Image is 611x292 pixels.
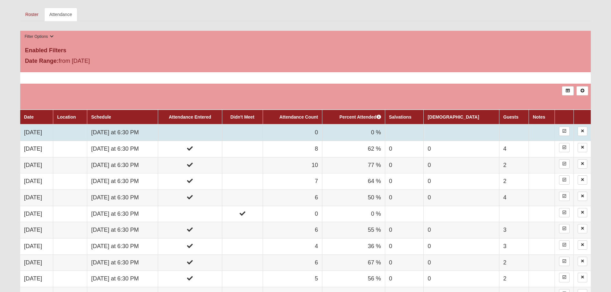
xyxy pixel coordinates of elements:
td: [DATE] at 6:30 PM [87,173,158,190]
td: [DATE] at 6:30 PM [87,254,158,271]
td: 7 [263,173,322,190]
a: Percent Attended [339,114,381,120]
td: 0 [385,254,424,271]
td: 0 [424,254,499,271]
a: Delete [578,257,587,266]
td: [DATE] [20,141,53,157]
a: Enter Attendance [559,159,570,169]
a: Enter Attendance [559,175,570,185]
a: Delete [578,175,587,185]
td: 8 [263,141,322,157]
td: 2 [499,157,529,173]
a: Enter Attendance [559,208,570,217]
td: 4 [499,189,529,206]
a: Roster [20,8,44,21]
a: Delete [578,240,587,250]
td: 0 [424,189,499,206]
a: Enter Attendance [559,143,570,152]
div: from [DATE] [20,57,210,67]
th: [DEMOGRAPHIC_DATA] [424,110,499,124]
td: 0 [385,189,424,206]
td: [DATE] [20,206,53,222]
td: 0 [424,238,499,255]
td: 4 [499,141,529,157]
a: Didn't Meet [230,114,254,120]
td: 0 [424,173,499,190]
td: 3 [499,222,529,238]
td: 10 [263,157,322,173]
td: 36 % [322,238,385,255]
td: 6 [263,254,322,271]
a: Delete [578,273,587,282]
a: Delete [578,224,587,233]
button: Filter Options [23,33,56,40]
td: 0 [424,222,499,238]
td: 55 % [322,222,385,238]
td: 67 % [322,254,385,271]
td: 6 [263,189,322,206]
td: 0 [385,157,424,173]
a: Enter Attendance [559,224,570,233]
td: [DATE] [20,238,53,255]
a: Delete [578,192,587,201]
td: 0 [424,157,499,173]
td: 77 % [322,157,385,173]
td: [DATE] [20,271,53,287]
a: Export to Excel [562,86,574,96]
a: Attendance Entered [169,114,211,120]
a: Attendance [44,8,77,21]
td: [DATE] at 6:30 PM [87,271,158,287]
td: 0 [385,222,424,238]
a: Enter Attendance [559,192,570,201]
td: 5 [263,271,322,287]
td: 0 % [322,124,385,141]
td: 56 % [322,271,385,287]
td: [DATE] at 6:30 PM [87,124,158,141]
a: Date [24,114,34,120]
td: [DATE] at 6:30 PM [87,189,158,206]
td: [DATE] [20,157,53,173]
td: [DATE] [20,173,53,190]
a: Notes [533,114,545,120]
td: 0 % [322,206,385,222]
td: 0 [385,173,424,190]
td: 2 [499,271,529,287]
a: Delete [578,159,587,169]
td: 4 [263,238,322,255]
td: [DATE] at 6:30 PM [87,238,158,255]
td: [DATE] at 6:30 PM [87,206,158,222]
td: 64 % [322,173,385,190]
td: [DATE] at 6:30 PM [87,141,158,157]
td: 0 [424,271,499,287]
th: Salvations [385,110,424,124]
td: [DATE] at 6:30 PM [87,222,158,238]
a: Delete [578,127,587,136]
td: [DATE] [20,254,53,271]
td: [DATE] [20,222,53,238]
td: 62 % [322,141,385,157]
td: 0 [385,271,424,287]
a: Enter Attendance [559,257,570,266]
th: Guests [499,110,529,124]
a: Enter Attendance [559,127,570,136]
a: Enter Attendance [559,240,570,250]
a: Schedule [91,114,111,120]
td: 0 [263,124,322,141]
td: 2 [499,254,529,271]
h4: Enabled Filters [25,47,586,54]
td: [DATE] at 6:30 PM [87,157,158,173]
a: Alt+N [576,86,588,96]
td: 2 [499,173,529,190]
a: Delete [578,143,587,152]
td: [DATE] [20,189,53,206]
td: 0 [263,206,322,222]
a: Attendance Count [279,114,318,120]
a: Location [57,114,76,120]
td: 0 [385,238,424,255]
a: Delete [578,208,587,217]
label: Date Range: [25,57,59,65]
td: 50 % [322,189,385,206]
td: 0 [424,141,499,157]
td: [DATE] [20,124,53,141]
td: 6 [263,222,322,238]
